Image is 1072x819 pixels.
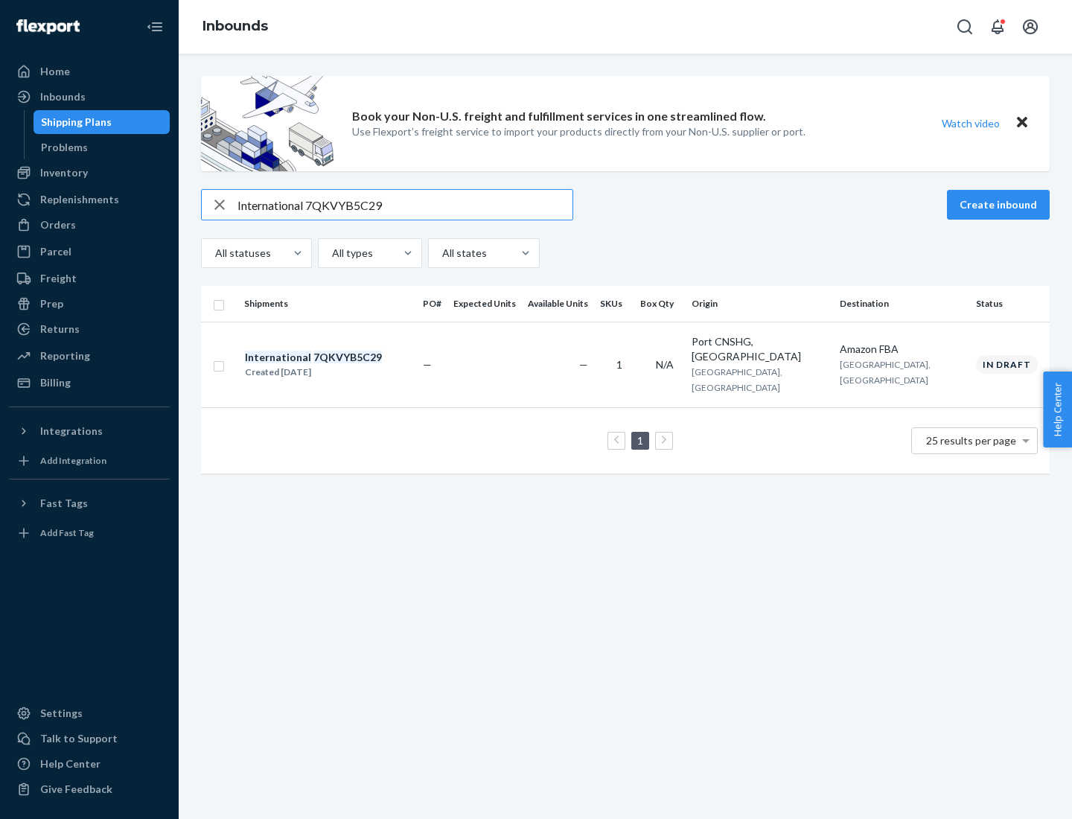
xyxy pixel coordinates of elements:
[686,286,834,322] th: Origin
[1043,372,1072,447] button: Help Center
[245,365,382,380] div: Created [DATE]
[245,351,311,363] em: International
[16,19,80,34] img: Flexport logo
[926,434,1016,447] span: 25 results per page
[9,521,170,545] a: Add Fast Tag
[692,366,782,393] span: [GEOGRAPHIC_DATA], [GEOGRAPHIC_DATA]
[9,292,170,316] a: Prep
[331,246,332,261] input: All types
[656,358,674,371] span: N/A
[594,286,634,322] th: SKUs
[9,213,170,237] a: Orders
[976,355,1038,374] div: In draft
[40,731,118,746] div: Talk to Support
[40,322,80,337] div: Returns
[352,108,766,125] p: Book your Non-U.S. freight and fulfillment services in one streamlined flow.
[692,334,828,364] div: Port CNSHG, [GEOGRAPHIC_DATA]
[423,358,432,371] span: —
[40,64,70,79] div: Home
[950,12,980,42] button: Open Search Box
[9,188,170,211] a: Replenishments
[214,246,215,261] input: All statuses
[40,706,83,721] div: Settings
[9,317,170,341] a: Returns
[41,115,112,130] div: Shipping Plans
[33,110,170,134] a: Shipping Plans
[352,124,805,139] p: Use Flexport’s freight service to import your products directly from your Non-U.S. supplier or port.
[441,246,442,261] input: All states
[40,375,71,390] div: Billing
[970,286,1050,322] th: Status
[40,756,100,771] div: Help Center
[238,286,417,322] th: Shipments
[191,5,280,48] ol: breadcrumbs
[983,12,1012,42] button: Open notifications
[33,136,170,159] a: Problems
[313,351,382,363] em: 7QKVYB5C29
[9,777,170,801] button: Give Feedback
[1012,112,1032,134] button: Close
[9,161,170,185] a: Inventory
[9,419,170,443] button: Integrations
[447,286,522,322] th: Expected Units
[9,752,170,776] a: Help Center
[40,165,88,180] div: Inventory
[9,85,170,109] a: Inbounds
[237,190,572,220] input: Search inbounds by name, destination, msku...
[40,782,112,797] div: Give Feedback
[840,359,931,386] span: [GEOGRAPHIC_DATA], [GEOGRAPHIC_DATA]
[634,286,686,322] th: Box Qty
[40,89,86,104] div: Inbounds
[9,344,170,368] a: Reporting
[1015,12,1045,42] button: Open account menu
[9,267,170,290] a: Freight
[834,286,970,322] th: Destination
[40,454,106,467] div: Add Integration
[40,348,90,363] div: Reporting
[947,190,1050,220] button: Create inbound
[40,271,77,286] div: Freight
[417,286,447,322] th: PO#
[41,140,88,155] div: Problems
[579,358,588,371] span: —
[9,371,170,395] a: Billing
[840,342,964,357] div: Amazon FBA
[634,434,646,447] a: Page 1 is your current page
[9,727,170,751] a: Talk to Support
[40,296,63,311] div: Prep
[522,286,594,322] th: Available Units
[40,192,119,207] div: Replenishments
[616,358,622,371] span: 1
[40,496,88,511] div: Fast Tags
[9,60,170,83] a: Home
[9,701,170,725] a: Settings
[140,12,170,42] button: Close Navigation
[9,449,170,473] a: Add Integration
[202,18,268,34] a: Inbounds
[932,112,1009,134] button: Watch video
[9,491,170,515] button: Fast Tags
[40,217,76,232] div: Orders
[40,424,103,439] div: Integrations
[9,240,170,264] a: Parcel
[40,526,94,539] div: Add Fast Tag
[40,244,71,259] div: Parcel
